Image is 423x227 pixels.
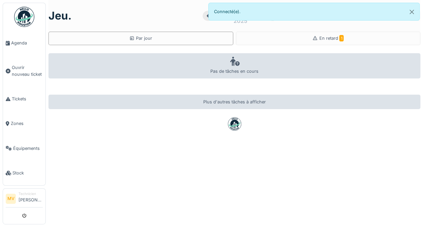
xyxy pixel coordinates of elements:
[48,9,72,22] h1: jeu.
[3,31,45,55] a: Agenda
[48,95,420,109] div: Plus d'autres tâches à afficher
[19,191,43,196] div: Technicien
[13,145,43,152] span: Équipements
[228,117,241,131] img: badge-BVDL4wpA.svg
[3,55,45,87] a: Ouvrir nouveau ticket
[3,111,45,136] a: Zones
[12,64,43,77] span: Ouvrir nouveau ticket
[3,161,45,185] a: Stock
[6,191,43,207] a: MV Technicien[PERSON_NAME]
[3,136,45,161] a: Équipements
[129,35,152,41] div: Par jour
[12,96,43,102] span: Tickets
[19,191,43,206] li: [PERSON_NAME]
[11,120,43,127] span: Zones
[48,53,420,78] div: Pas de tâches en cours
[404,3,419,21] button: Close
[339,35,344,41] span: 1
[208,3,420,21] div: Connecté(e).
[234,17,247,25] div: 2025
[6,194,16,204] li: MV
[12,170,43,176] span: Stock
[11,40,43,46] span: Agenda
[3,87,45,111] a: Tickets
[319,36,344,41] span: En retard
[14,7,34,27] img: Badge_color-CXgf-gQk.svg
